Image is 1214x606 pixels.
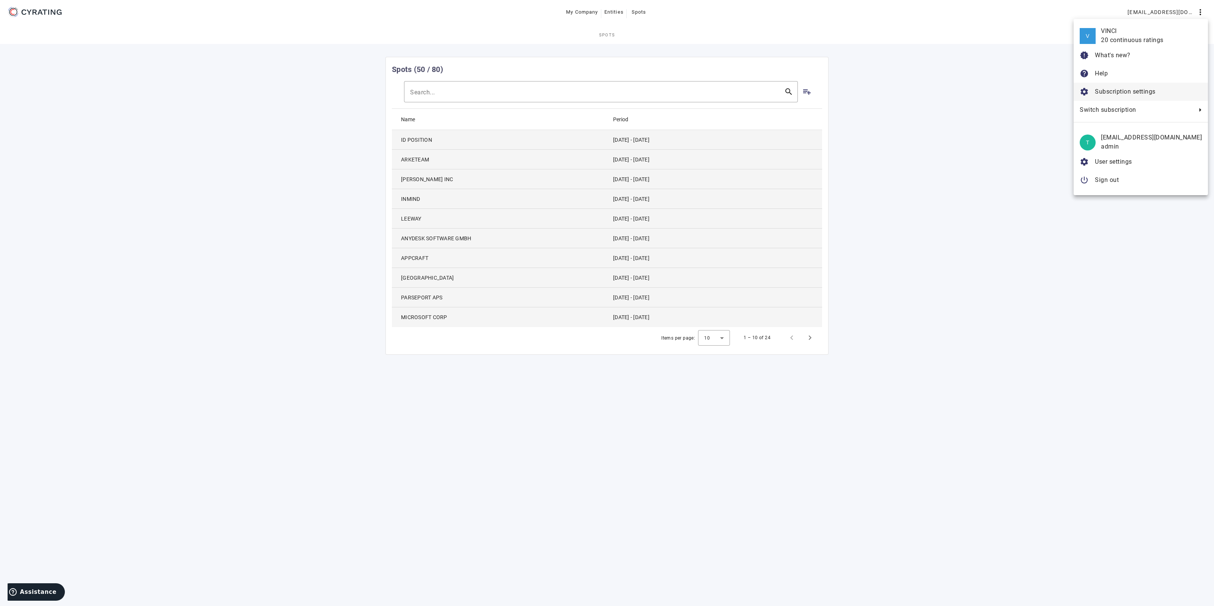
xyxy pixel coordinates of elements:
div: 20 continuous ratings [1101,36,1202,45]
span: Subscription settings [1095,88,1156,95]
mat-icon: settings [1080,157,1089,166]
mat-icon: new_releases [1080,51,1089,60]
mat-icon: power_settings_new [1080,175,1089,185]
span: Sign out [1095,176,1119,183]
span: What's new? [1095,52,1131,59]
span: User settings [1095,158,1132,165]
div: [EMAIL_ADDRESS][DOMAIN_NAME] [1101,133,1202,142]
div: V [1080,28,1096,44]
span: Help [1095,70,1108,77]
div: T [1080,135,1096,150]
mat-icon: help [1080,69,1089,78]
mat-icon: settings [1080,87,1089,96]
iframe: Ouvre un widget dans lequel vous pouvez trouver plus d’informations [8,583,65,602]
div: admin [1101,142,1202,151]
div: VINCI [1101,27,1202,36]
span: Switch subscription [1080,105,1193,114]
